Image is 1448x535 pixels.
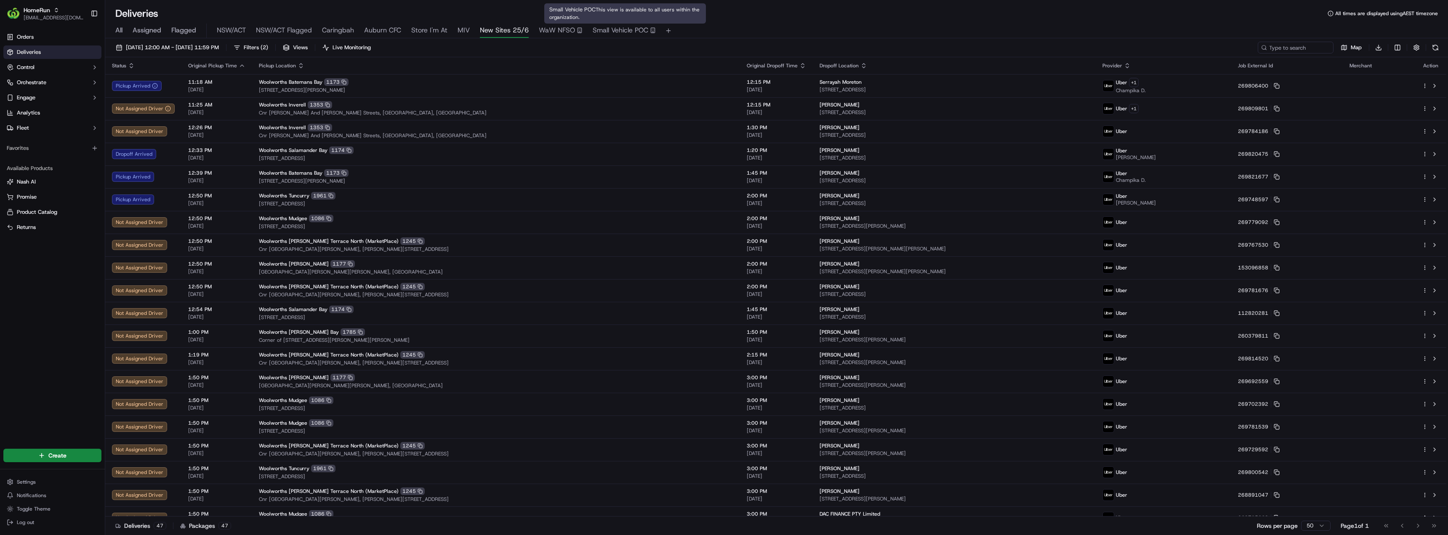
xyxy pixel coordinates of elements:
span: [PERSON_NAME] [820,283,860,290]
span: [DATE] [747,86,806,93]
span: 269784186 [1238,128,1268,135]
span: Cnr [PERSON_NAME] And [PERSON_NAME] Streets, [GEOGRAPHIC_DATA], [GEOGRAPHIC_DATA] [259,109,733,116]
span: 11:25 AM [188,101,245,108]
span: Woolworths Salamander Bay [259,306,327,313]
span: 269806400 [1238,83,1268,89]
button: Returns [3,221,101,234]
span: Uber [1116,128,1127,135]
div: Favorites [3,141,101,155]
span: Uber [1116,170,1127,177]
span: Auburn CFC [364,25,401,35]
span: 269692559 [1238,378,1268,385]
div: 1086 [309,215,333,222]
span: Orchestrate [17,79,46,86]
button: 112820281 [1238,310,1280,317]
span: [STREET_ADDRESS][PERSON_NAME] [820,336,1089,343]
span: Assigned [133,25,161,35]
span: 269781676 [1238,287,1268,294]
span: 1:00 PM [188,329,245,335]
button: Engage [3,91,101,104]
span: 268891047 [1238,492,1268,498]
div: Action [1422,62,1440,69]
button: Promise [3,190,101,204]
span: 11:18 AM [188,79,245,85]
button: 269705668 [1238,514,1280,521]
span: Uber [1116,105,1127,112]
span: [STREET_ADDRESS] [259,200,733,207]
span: [DATE] [747,132,806,138]
button: +1 [1129,78,1139,87]
button: 269729592 [1238,446,1280,453]
span: Uber [1116,401,1127,407]
span: Provider [1102,62,1122,69]
span: Woolworths Inverell [259,124,306,131]
span: 269779092 [1238,219,1268,226]
span: [DATE] [747,177,806,184]
a: Product Catalog [7,208,98,216]
span: [DATE] [747,268,806,275]
a: Promise [7,193,98,201]
span: [STREET_ADDRESS][PERSON_NAME] [820,382,1089,389]
span: Map [1351,44,1362,51]
span: Merchant [1350,62,1372,69]
span: Woolworths Tuncurry [259,192,309,199]
span: [DATE] [747,382,806,389]
span: [DATE] [188,291,245,298]
div: 1174 [329,146,354,154]
div: 1173 [324,169,349,177]
span: [PERSON_NAME] [820,374,860,381]
span: [STREET_ADDRESS] [259,314,733,321]
span: [STREET_ADDRESS][PERSON_NAME] [820,359,1089,366]
button: HomeRun [24,6,50,14]
span: [PERSON_NAME] [820,306,860,313]
img: uber-new-logo.jpeg [1103,240,1114,250]
span: [STREET_ADDRESS][PERSON_NAME][PERSON_NAME] [820,245,1089,252]
span: [STREET_ADDRESS] [820,86,1089,93]
span: [DATE] [747,359,806,366]
span: [PERSON_NAME] [820,147,860,154]
span: [STREET_ADDRESS] [820,109,1089,116]
span: 12:50 PM [188,261,245,267]
button: 269809801 [1238,105,1280,112]
button: 269800542 [1238,469,1280,476]
span: Uber [1116,79,1127,86]
img: HomeRun [7,7,20,20]
span: 269767530 [1238,242,1268,248]
span: Cnr [GEOGRAPHIC_DATA][PERSON_NAME], [PERSON_NAME][STREET_ADDRESS] [259,359,733,366]
div: 1173 [324,78,349,86]
span: [STREET_ADDRESS][PERSON_NAME] [259,87,733,93]
button: 269692559 [1238,378,1280,385]
span: [DATE] [188,86,245,93]
a: Analytics [3,106,101,120]
span: This view is available to all users within the organization. [549,6,700,21]
span: [DATE] [188,268,245,275]
span: [STREET_ADDRESS][PERSON_NAME][PERSON_NAME] [820,268,1089,275]
div: 1245 [400,237,425,245]
span: [DATE] [188,223,245,229]
span: Cnr [GEOGRAPHIC_DATA][PERSON_NAME], [PERSON_NAME][STREET_ADDRESS] [259,291,733,298]
span: Uber [1116,378,1127,385]
span: [PERSON_NAME] [820,192,860,199]
span: 269820475 [1238,151,1268,157]
span: 12:50 PM [188,192,245,199]
span: [DATE] [188,336,245,343]
span: Promise [17,193,37,201]
span: 12:50 PM [188,283,245,290]
span: [PERSON_NAME] [1116,200,1156,206]
span: 153096858 [1238,264,1268,271]
button: 268891047 [1238,492,1280,498]
div: 1785 [341,328,365,336]
a: Nash AI [7,178,98,186]
button: 269820475 [1238,151,1280,157]
span: Original Dropoff Time [747,62,798,69]
span: Engage [17,94,35,101]
button: Filters(2) [230,42,272,53]
span: 1:45 PM [747,306,806,313]
span: Fleet [17,124,29,132]
img: uber-new-logo.jpeg [1103,194,1114,205]
button: Refresh [1429,42,1441,53]
span: Nash AI [17,178,36,186]
span: [DATE] [188,154,245,161]
span: Job External Id [1238,62,1273,69]
button: 269821677 [1238,173,1280,180]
